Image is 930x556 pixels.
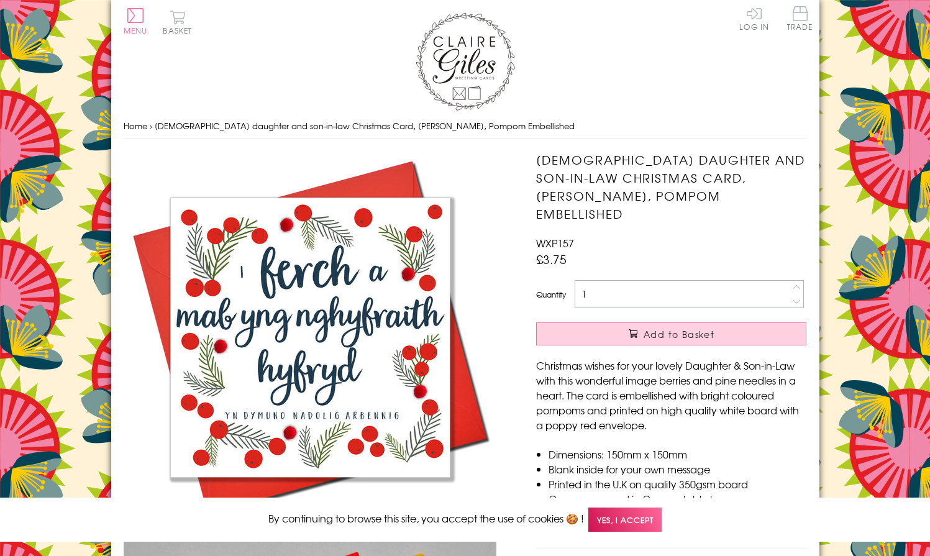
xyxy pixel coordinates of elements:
li: Blank inside for your own message [549,462,806,476]
h1: [DEMOGRAPHIC_DATA] daughter and son-in-law Christmas Card, [PERSON_NAME], Pompom Embellished [536,151,806,222]
li: Comes wrapped in Compostable bag [549,491,806,506]
li: Printed in the U.K on quality 350gsm board [549,476,806,491]
img: Claire Giles Greetings Cards [416,12,515,111]
img: Welsh daughter and son-in-law Christmas Card, Nadolig Llawen, Pompom Embellished [124,151,496,524]
span: Trade [787,6,813,30]
a: Log In [739,6,769,30]
button: Basket [161,10,195,34]
p: Christmas wishes for your lovely Daughter & Son-in-Law with this wonderful image berries and pine... [536,358,806,432]
button: Add to Basket [536,322,806,345]
li: Dimensions: 150mm x 150mm [549,447,806,462]
a: Home [124,120,147,132]
a: Trade [787,6,813,33]
label: Quantity [536,289,566,300]
span: [DEMOGRAPHIC_DATA] daughter and son-in-law Christmas Card, [PERSON_NAME], Pompom Embellished [155,120,575,132]
nav: breadcrumbs [124,114,807,139]
span: WXP157 [536,235,574,250]
span: Add to Basket [644,328,714,340]
button: Menu [124,8,148,34]
span: Menu [124,25,148,36]
span: › [150,120,152,132]
span: Yes, I accept [588,508,662,532]
span: £3.75 [536,250,567,268]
